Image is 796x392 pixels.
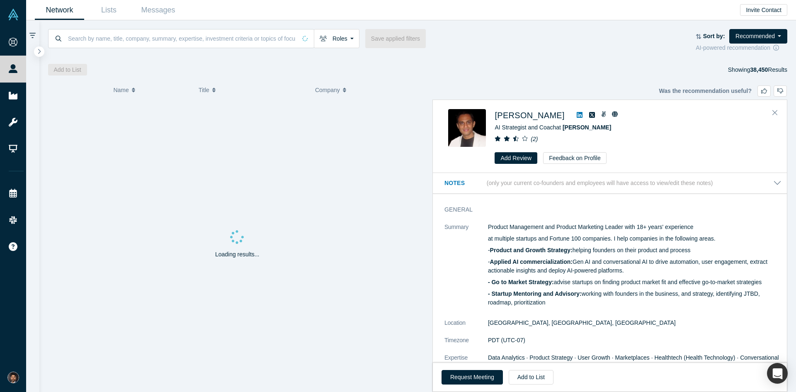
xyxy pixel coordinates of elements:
span: Name [113,81,129,99]
strong: - Go to Market Strategy: [488,279,554,285]
button: Feedback on Profile [543,152,607,164]
span: Results [750,66,787,73]
button: Recommended [729,29,787,44]
p: at multiple startups and Fortune 100 companies. I help companies in the following areas. [488,234,781,243]
p: (only your current co-founders and employees will have access to view/edit these notes) [487,180,713,187]
span: Title [199,81,209,99]
h3: Notes [444,179,485,187]
a: [PERSON_NAME] [495,111,564,120]
span: AI Strategist and Coach at [495,124,611,131]
p: Loading results... [215,250,260,259]
p: - helping founders on their product and process [488,246,781,255]
button: Close [769,106,781,119]
p: working with founders in the business, and strategy, identifying JTBD, roadmap, prioritization [488,290,781,307]
p: - Gen AI and conversational AI to drive automation, user engagement, extract actionable insights ... [488,258,781,275]
button: Title [199,81,306,99]
dt: Timezone [444,336,488,353]
div: AI-powered recommendation [696,44,787,52]
button: Company [315,81,423,99]
a: Network [35,0,84,20]
button: Name [113,81,190,99]
img: Adhar Walia's Profile Image [448,109,486,147]
button: Invite Contact [740,4,787,16]
dd: PDT (UTC-07) [488,336,781,345]
button: Notes (only your current co-founders and employees will have access to view/edit these notes) [444,179,781,187]
button: Save applied filters [365,29,426,48]
div: Showing [728,64,787,75]
button: Request Meeting [442,370,503,385]
a: Messages [133,0,183,20]
button: Add to List [509,370,553,385]
button: Add Review [495,152,537,164]
img: Alchemist Vault Logo [7,9,19,20]
span: Company [315,81,340,99]
strong: Sort by: [703,33,725,39]
strong: Applied AI commercialization: [490,258,573,265]
dt: Summary [444,223,488,319]
h3: General [444,205,770,214]
a: Lists [84,0,133,20]
a: [PERSON_NAME] [563,124,611,131]
button: Roles [314,29,359,48]
p: advise startups on finding product market fit and effective go-to-market strategies [488,278,781,287]
i: ( 2 ) [531,136,538,142]
input: Search by name, title, company, summary, expertise, investment criteria or topics of focus [67,29,296,48]
strong: 38,450 [750,66,768,73]
strong: - Startup Mentoring and Advisory: [488,290,582,297]
dt: Expertise [444,353,488,388]
dd: [GEOGRAPHIC_DATA], [GEOGRAPHIC_DATA], [GEOGRAPHIC_DATA] [488,319,781,327]
p: Product Management and Product Marketing Leader with 18+ years' experience [488,223,781,231]
span: Data Analytics · Product Strategy · User Growth · Marketplaces · Healthtech (Health Technology) ·... [488,354,780,378]
div: Was the recommendation useful? [659,85,787,97]
dt: Location [444,319,488,336]
strong: Product and Growth Strategy: [490,247,573,253]
img: Shine Oovattil's Account [7,372,19,383]
button: Add to List [48,64,87,75]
